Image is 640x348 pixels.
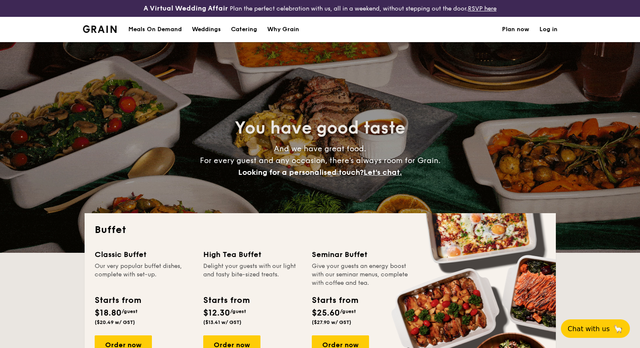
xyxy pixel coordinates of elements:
[83,25,117,33] a: Logotype
[502,17,529,42] a: Plan now
[340,308,356,314] span: /guest
[312,319,351,325] span: ($27.90 w/ GST)
[230,308,246,314] span: /guest
[539,17,558,42] a: Log in
[143,3,228,13] h4: A Virtual Wedding Affair
[128,17,182,42] div: Meals On Demand
[226,17,262,42] a: Catering
[187,17,226,42] a: Weddings
[95,308,122,318] span: $18.80
[122,308,138,314] span: /guest
[203,294,249,307] div: Starts from
[203,308,230,318] span: $12.30
[192,17,221,42] div: Weddings
[203,319,242,325] span: ($13.41 w/ GST)
[613,324,623,334] span: 🦙
[312,294,358,307] div: Starts from
[262,17,304,42] a: Why Grain
[95,319,135,325] span: ($20.49 w/ GST)
[468,5,497,12] a: RSVP here
[123,17,187,42] a: Meals On Demand
[203,262,302,287] div: Delight your guests with our light and tasty bite-sized treats.
[203,249,302,260] div: High Tea Buffet
[95,223,546,237] h2: Buffet
[561,319,630,338] button: Chat with us🦙
[312,308,340,318] span: $25.60
[95,294,141,307] div: Starts from
[231,17,257,42] h1: Catering
[364,168,402,177] span: Let's chat.
[83,25,117,33] img: Grain
[312,249,410,260] div: Seminar Buffet
[95,262,193,287] div: Our very popular buffet dishes, complete with set-up.
[267,17,299,42] div: Why Grain
[312,262,410,287] div: Give your guests an energy boost with our seminar menus, complete with coffee and tea.
[107,3,534,13] div: Plan the perfect celebration with us, all in a weekend, without stepping out the door.
[95,249,193,260] div: Classic Buffet
[568,325,610,333] span: Chat with us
